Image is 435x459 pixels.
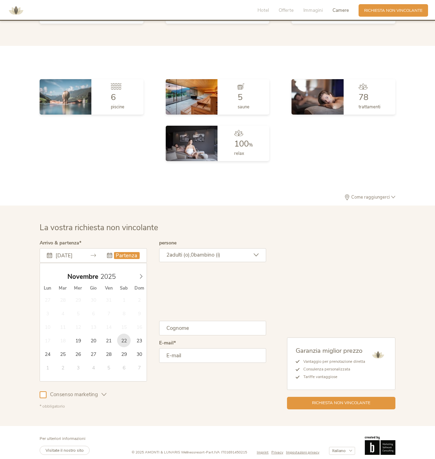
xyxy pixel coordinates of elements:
span: Ottobre 27, 2025 [41,293,54,307]
label: persone [159,241,177,245]
span: Novembre 16, 2025 [132,320,146,334]
span: Ottobre 28, 2025 [56,293,69,307]
span: © 2025 AMONTI & LUNARIS Wellnessresort [132,450,205,455]
span: Ottobre 29, 2025 [71,293,85,307]
span: Per ulteriori informazioni [40,436,85,441]
span: Novembre 30, 2025 [132,347,146,361]
span: Visitate il nostro sito [46,448,84,453]
span: 0 [191,251,194,258]
span: Dom [132,286,147,291]
img: Brandnamic GmbH | Leading Hospitality Solutions [365,436,395,455]
span: Richiesta non vincolante [364,8,422,14]
span: Hotel [257,7,269,14]
span: Novembre 13, 2025 [87,320,100,334]
li: Consulenza personalizzata [299,366,365,373]
span: Novembre 9, 2025 [132,307,146,320]
span: Dicembre 4, 2025 [87,361,100,374]
span: Privacy [271,450,283,455]
a: Visitate il nostro sito [40,446,90,455]
span: Novembre 29, 2025 [117,347,131,361]
span: Novembre 18, 2025 [56,334,69,347]
span: 100 [234,138,249,149]
input: Partenza [114,252,139,259]
label: E-mail [159,341,176,345]
span: Novembre 10, 2025 [41,320,54,334]
span: 5 [238,92,243,103]
span: bambino (i) [194,251,220,258]
span: Impostazioni privacy [286,450,319,455]
span: 6 [111,92,116,103]
span: Garanzia miglior prezzo [296,346,362,355]
div: * obbligatorio [40,403,266,409]
span: Ottobre 31, 2025 [102,293,115,307]
label: Arrivo & partenza [40,241,81,245]
span: Novembre 26, 2025 [71,347,85,361]
li: Vantaggio per prenotazione diretta [299,358,365,366]
span: Novembre 24, 2025 [41,347,54,361]
a: Privacy [271,450,286,455]
span: Imprint [257,450,269,455]
span: relax [234,150,244,157]
span: Novembre [67,274,98,280]
a: Imprint [257,450,271,455]
input: Arrivo [54,252,79,259]
a: AMONTI & LUNARIS Wellnessresort [6,8,26,12]
span: Novembre 19, 2025 [71,334,85,347]
span: Dicembre 6, 2025 [117,361,131,374]
span: Mer [71,286,86,291]
span: Novembre 21, 2025 [102,334,115,347]
span: Dicembre 7, 2025 [132,361,146,374]
span: Camere [333,7,349,14]
span: % [249,142,253,148]
span: Novembre 6, 2025 [87,307,100,320]
span: Novembre 28, 2025 [102,347,115,361]
span: Novembre 5, 2025 [71,307,85,320]
input: E-mail [159,348,266,363]
span: Novembre 1, 2025 [117,293,131,307]
span: Part.IVA IT01691450215 [206,450,247,455]
a: Impostazioni privacy [286,450,319,455]
span: Novembre 27, 2025 [87,347,100,361]
span: adulti (o), [170,251,191,258]
span: Novembre 14, 2025 [102,320,115,334]
span: Dicembre 3, 2025 [71,361,85,374]
span: Dicembre 2, 2025 [56,361,69,374]
span: saune [238,104,249,110]
span: Novembre 7, 2025 [102,307,115,320]
span: Novembre 23, 2025 [132,334,146,347]
li: Tariffe vantaggiose [299,373,365,381]
input: Year [98,272,121,281]
span: piscine [111,104,124,110]
span: Novembre 2, 2025 [132,293,146,307]
span: Novembre 17, 2025 [41,334,54,347]
span: Ven [101,286,116,291]
span: Come raggiungerci [350,195,391,200]
span: 78 [359,92,368,103]
span: Novembre 22, 2025 [117,334,131,347]
span: Novembre 15, 2025 [117,320,131,334]
span: Richiesta non vincolante [312,400,370,406]
span: Novembre 8, 2025 [117,307,131,320]
span: Dicembre 5, 2025 [102,361,115,374]
span: Consenso marketing [47,391,101,398]
span: - [205,450,206,455]
span: Novembre 25, 2025 [56,347,69,361]
span: Mar [55,286,71,291]
span: Novembre 12, 2025 [71,320,85,334]
span: trattamenti [359,104,380,110]
span: Novembre 4, 2025 [56,307,69,320]
img: AMONTI & LUNARIS Wellnessresort [369,346,387,364]
span: Lun [40,286,55,291]
span: Novembre 3, 2025 [41,307,54,320]
span: Novembre 20, 2025 [87,334,100,347]
input: Cognome [159,321,266,335]
span: Novembre 11, 2025 [56,320,69,334]
span: Immagini [303,7,323,14]
span: 2 [166,251,170,258]
span: Dicembre 1, 2025 [41,361,54,374]
span: Ottobre 30, 2025 [87,293,100,307]
span: Sab [116,286,132,291]
span: La vostra richiesta non vincolante [40,222,158,233]
span: Gio [86,286,101,291]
